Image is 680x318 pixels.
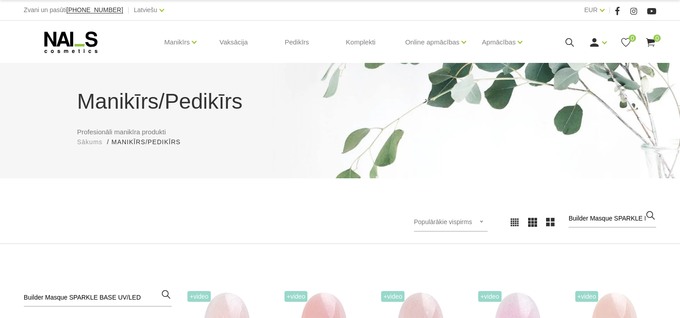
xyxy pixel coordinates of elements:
[381,291,404,302] span: +Video
[111,137,190,147] li: Manikīrs/Pedikīrs
[482,24,516,60] a: Apmācības
[645,37,656,48] a: 0
[77,137,103,147] a: Sākums
[164,24,190,60] a: Manikīrs
[67,6,123,13] span: [PHONE_NUMBER]
[620,37,631,48] a: 0
[24,289,172,307] input: Meklēt produktus ...
[653,35,661,42] span: 0
[284,291,308,302] span: +Video
[77,85,603,118] h1: Manikīrs/Pedikīrs
[339,21,383,64] a: Komplekti
[77,138,103,146] span: Sākums
[405,24,459,60] a: Online apmācības
[71,85,610,147] div: Profesionāli manikīra produkti
[414,218,472,225] span: Populārākie vispirms
[187,291,211,302] span: +Video
[212,21,255,64] a: Vaksācija
[575,291,599,302] span: +Video
[277,21,316,64] a: Pedikīrs
[134,4,157,15] a: Latviešu
[24,4,123,16] div: Zvani un pasūti
[478,291,502,302] span: +Video
[569,210,656,228] input: Meklēt produktus ...
[609,4,611,16] span: |
[629,35,636,42] span: 0
[67,7,123,13] a: [PHONE_NUMBER]
[128,4,129,16] span: |
[584,4,598,15] a: EUR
